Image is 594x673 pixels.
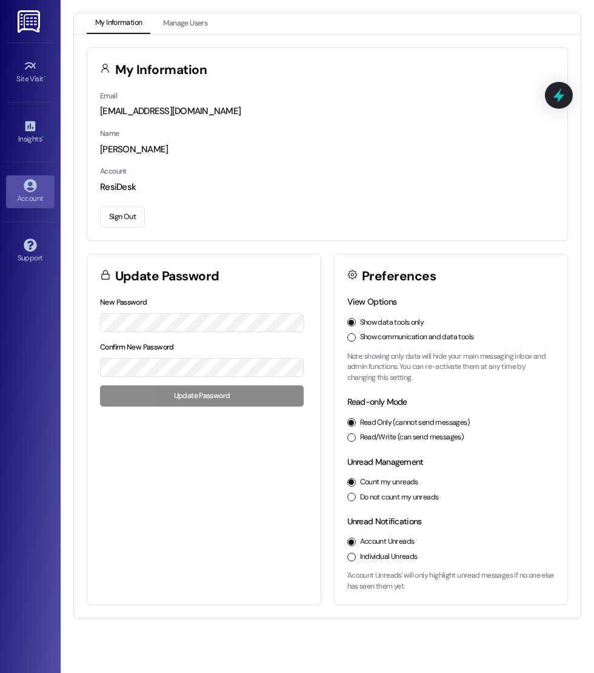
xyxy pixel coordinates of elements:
button: Manage Users [155,13,216,34]
label: Read/Write (can send messages) [360,432,464,443]
label: Show data tools only [360,317,424,328]
label: Email [100,91,117,101]
div: [PERSON_NAME] [100,143,555,156]
label: Count my unreads [360,477,418,488]
label: Account [100,166,127,176]
h3: Update Password [115,270,219,283]
img: ResiDesk Logo [18,10,42,33]
span: • [42,133,44,141]
label: Do not count my unreads [360,492,439,503]
span: • [44,73,45,81]
button: My Information [87,13,150,34]
div: ResiDesk [100,181,555,194]
label: Unread Management [347,456,424,467]
label: Read Only (cannot send messages) [360,418,470,428]
label: Account Unreads [360,536,415,547]
label: Read-only Mode [347,396,407,407]
a: Account [6,175,55,208]
h3: Preferences [362,270,436,283]
label: Name [100,129,119,138]
label: Unread Notifications [347,516,422,527]
h3: My Information [115,64,207,76]
a: Site Visit • [6,56,55,89]
a: Insights • [6,116,55,149]
label: Individual Unreads [360,552,418,563]
label: New Password [100,297,147,307]
a: Support [6,235,55,268]
div: [EMAIL_ADDRESS][DOMAIN_NAME] [100,105,555,118]
p: 'Account Unreads' will only highlight unread messages if no one else has seen them yet. [347,570,555,592]
p: Note: showing only data will hide your main messaging inbox and admin functions. You can re-activ... [347,351,555,384]
label: View Options [347,296,397,307]
label: Show communication and data tools [360,332,474,343]
button: Sign Out [100,206,145,228]
label: Confirm New Password [100,342,174,352]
